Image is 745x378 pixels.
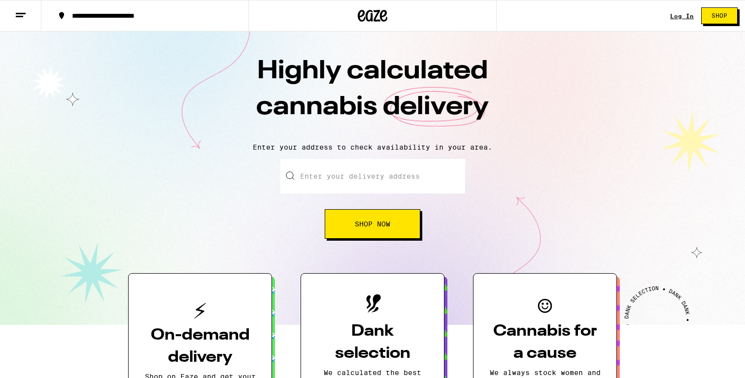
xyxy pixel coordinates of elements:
[701,7,738,24] button: Shop
[355,220,390,227] span: Shop Now
[10,143,735,151] p: Enter your address to check availability in your area.
[670,13,694,19] div: Log In
[280,159,465,193] input: Enter your delivery address
[489,320,601,365] h3: Cannabis for a cause
[317,320,428,365] h3: Dank selection
[325,209,420,239] button: Shop Now
[200,54,545,135] h1: Highly calculated cannabis delivery
[144,324,256,369] h3: On-demand delivery
[711,13,727,19] span: Shop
